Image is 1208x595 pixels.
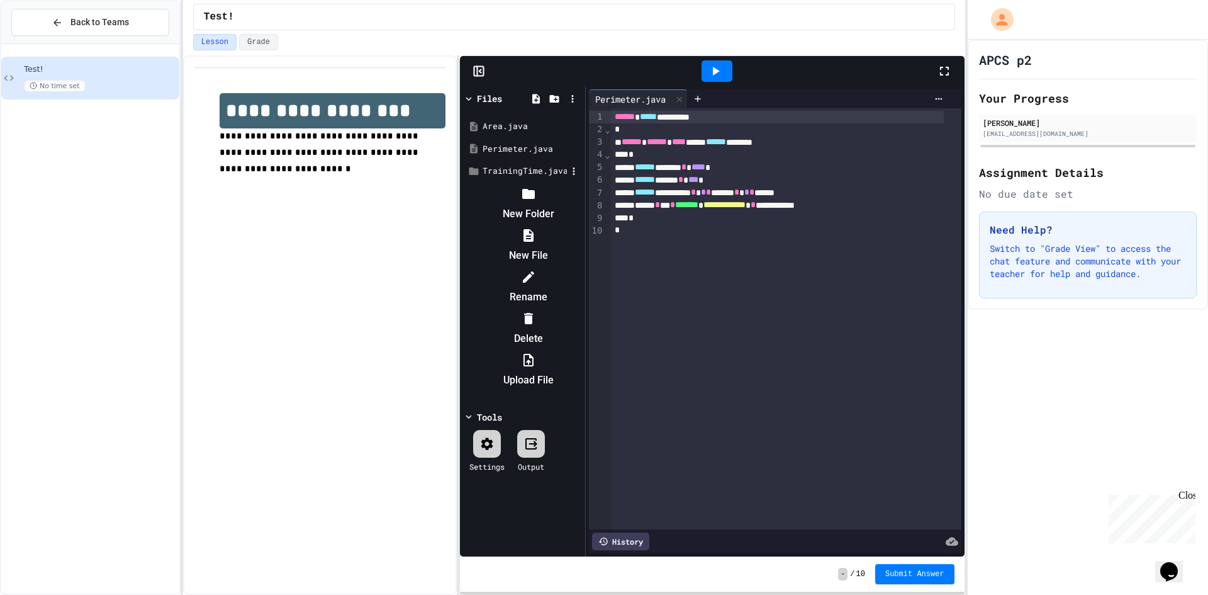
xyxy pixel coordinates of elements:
div: Tools [477,411,502,424]
span: Test! [24,64,177,75]
div: Output [518,461,544,472]
div: 9 [589,212,605,225]
button: Lesson [193,34,237,50]
div: No due date set [979,186,1197,201]
div: [EMAIL_ADDRESS][DOMAIN_NAME] [983,129,1193,139]
div: [PERSON_NAME] [983,117,1193,128]
span: Fold line [604,125,610,135]
li: Rename [476,267,582,307]
button: Back to Teams [11,9,169,36]
div: Area.java [483,120,581,133]
div: 7 [589,187,605,200]
div: TrainingTime.java [483,165,567,178]
span: - [838,568,847,581]
div: 10 [589,225,605,237]
h1: APCS p2 [979,51,1032,69]
span: No time set [24,80,86,92]
span: Back to Teams [70,16,129,29]
div: 3 [589,136,605,149]
div: Chat with us now!Close [5,5,87,80]
div: 1 [589,111,605,123]
span: 10 [856,569,865,579]
div: 8 [589,200,605,212]
span: Submit Answer [885,569,944,579]
div: Perimeter.java [589,89,688,108]
button: Grade [239,34,278,50]
div: Files [477,92,502,105]
iframe: chat widget [1155,545,1195,582]
span: / [850,569,854,579]
iframe: chat widget [1104,490,1195,543]
div: Perimeter.java [589,93,672,106]
li: Delete [476,309,582,349]
h3: Need Help? [990,222,1186,237]
span: Fold line [604,150,610,160]
div: My Account [978,5,1017,34]
button: Submit Answer [875,564,954,584]
div: 4 [589,149,605,161]
li: Upload File [476,350,582,390]
div: 2 [589,123,605,136]
h2: Your Progress [979,89,1197,107]
p: Switch to "Grade View" to access the chat feature and communicate with your teacher for help and ... [990,242,1186,280]
div: History [592,533,649,550]
li: New File [476,225,582,266]
h2: Assignment Details [979,164,1197,181]
div: Settings [469,461,505,472]
li: New Folder [476,184,582,224]
div: 5 [589,161,605,174]
div: 6 [589,174,605,186]
div: Perimeter.java [483,143,581,156]
span: Test! [204,9,234,25]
